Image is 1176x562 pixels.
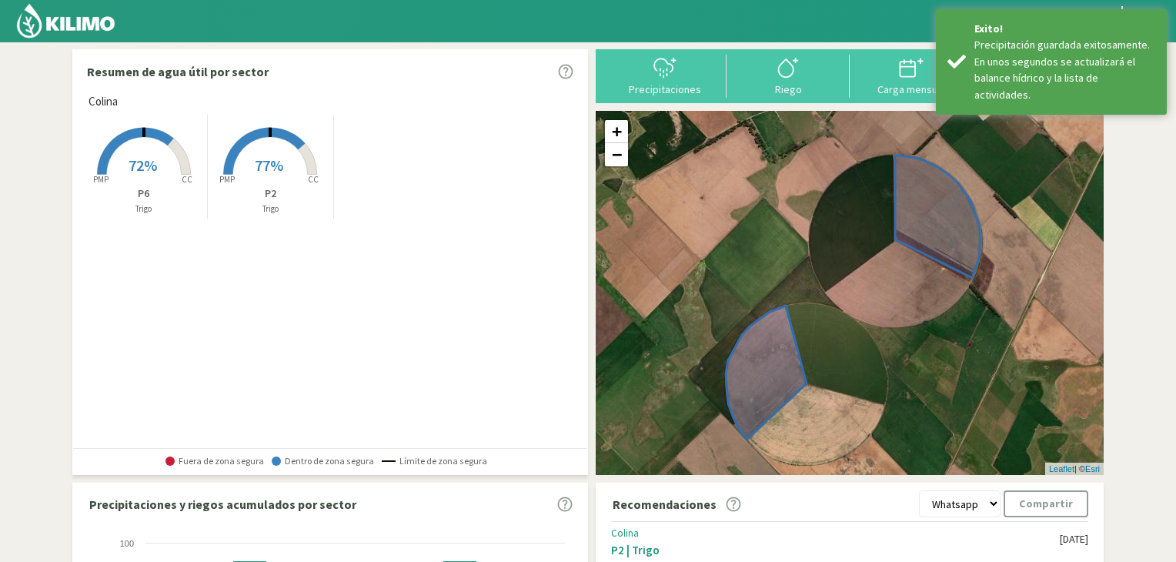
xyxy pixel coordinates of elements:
[129,156,157,175] span: 72%
[89,93,118,111] span: Colina
[1060,533,1088,546] div: [DATE]
[208,186,334,202] p: P2
[120,539,134,548] text: 100
[81,202,207,216] p: Trigo
[611,527,1060,540] div: Colina
[613,495,717,513] p: Recomendaciones
[974,37,1155,103] div: Precipitación guardada exitosamente. En unos segundos se actualizará el balance hídrico y la list...
[87,62,269,81] p: Resumen de agua útil por sector
[731,84,845,95] div: Riego
[93,174,109,185] tspan: PMP
[382,456,487,467] span: Límite de zona segura
[605,120,628,143] a: Zoom in
[603,55,727,95] button: Precipitaciones
[854,84,968,95] div: Carga mensual
[611,543,1060,557] div: P2 | Trigo
[219,174,235,185] tspan: PMP
[1049,464,1074,473] a: Leaflet
[608,84,722,95] div: Precipitaciones
[15,2,116,39] img: Kilimo
[309,174,319,185] tspan: CC
[81,186,207,202] p: P6
[1085,464,1100,473] a: Esri
[182,174,192,185] tspan: CC
[605,143,628,166] a: Zoom out
[208,202,334,216] p: Trigo
[272,456,374,467] span: Dentro de zona segura
[89,495,356,513] p: Precipitaciones y riegos acumulados por sector
[255,156,283,175] span: 77%
[974,21,1155,37] div: Exito!
[727,55,850,95] button: Riego
[1045,463,1104,476] div: | ©
[850,55,973,95] button: Carga mensual
[165,456,264,467] span: Fuera de zona segura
